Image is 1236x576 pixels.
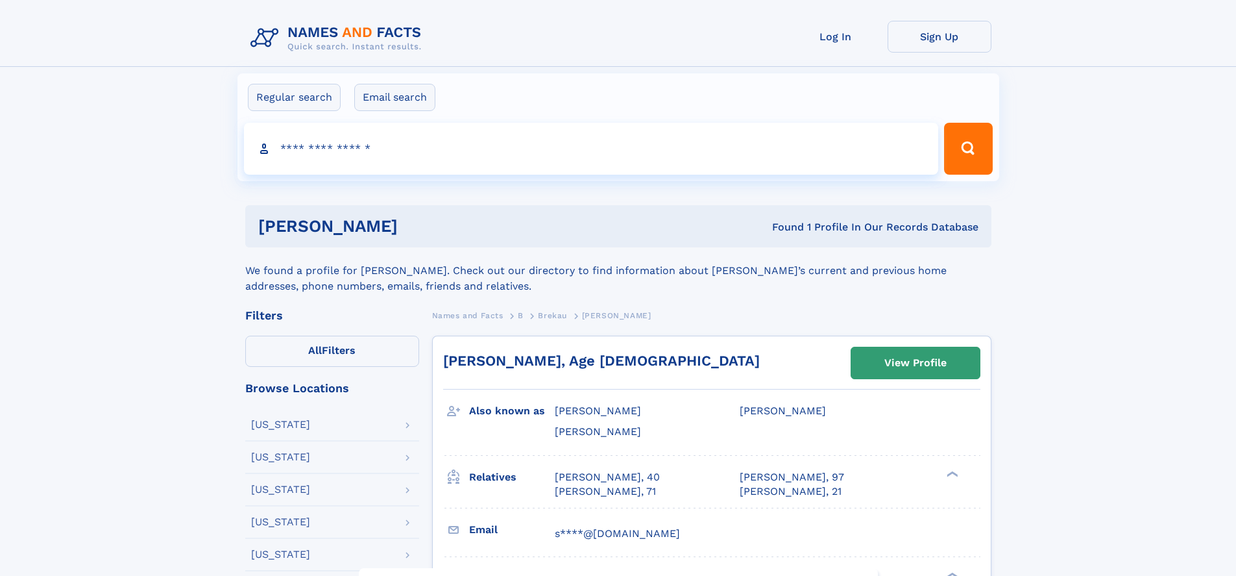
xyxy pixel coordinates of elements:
[251,484,310,495] div: [US_STATE]
[244,123,939,175] input: search input
[245,310,419,321] div: Filters
[784,21,888,53] a: Log In
[245,382,419,394] div: Browse Locations
[884,348,947,378] div: View Profile
[432,307,503,323] a: Names and Facts
[555,405,641,417] span: [PERSON_NAME]
[943,470,959,478] div: ❯
[555,470,660,484] a: [PERSON_NAME], 40
[248,84,341,111] label: Regular search
[469,466,555,488] h3: Relatives
[555,484,656,499] a: [PERSON_NAME], 71
[251,452,310,462] div: [US_STATE]
[538,307,567,323] a: Brekau
[740,470,844,484] a: [PERSON_NAME], 97
[245,336,419,367] label: Filters
[740,484,842,499] a: [PERSON_NAME], 21
[245,247,991,294] div: We found a profile for [PERSON_NAME]. Check out our directory to find information about [PERSON_N...
[308,344,322,357] span: All
[518,311,524,320] span: B
[443,353,760,369] a: [PERSON_NAME], Age [DEMOGRAPHIC_DATA]
[740,405,826,417] span: [PERSON_NAME]
[555,425,641,438] span: [PERSON_NAME]
[888,21,991,53] a: Sign Up
[354,84,435,111] label: Email search
[582,311,651,320] span: [PERSON_NAME]
[944,123,992,175] button: Search Button
[469,519,555,541] h3: Email
[851,347,980,379] a: View Profile
[251,549,310,560] div: [US_STATE]
[518,307,524,323] a: B
[251,517,310,527] div: [US_STATE]
[585,220,978,234] div: Found 1 Profile In Our Records Database
[258,218,585,234] h1: [PERSON_NAME]
[469,400,555,422] h3: Also known as
[251,419,310,430] div: [US_STATE]
[538,311,567,320] span: Brekau
[245,21,432,56] img: Logo Names and Facts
